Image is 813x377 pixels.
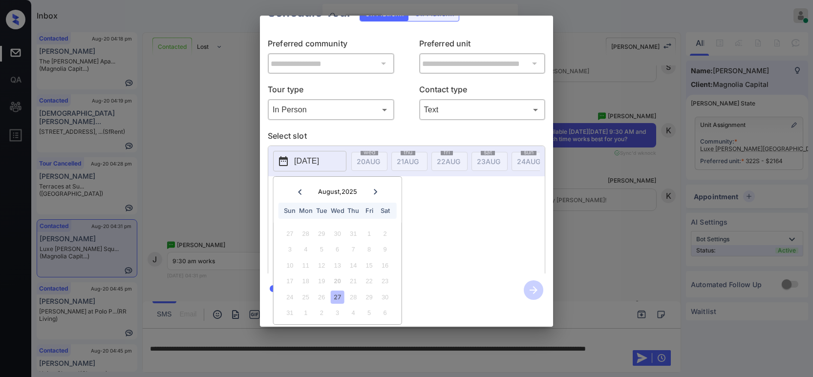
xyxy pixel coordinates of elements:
[283,227,297,240] div: Not available Sunday, July 27th, 2025
[347,243,360,256] div: Not available Thursday, August 7th, 2025
[331,259,344,272] div: Not available Wednesday, August 13th, 2025
[268,84,394,99] p: Tour type
[331,243,344,256] div: Not available Wednesday, August 6th, 2025
[315,259,328,272] div: Not available Tuesday, August 12th, 2025
[363,259,376,272] div: Not available Friday, August 15th, 2025
[331,227,344,240] div: Not available Wednesday, July 30th, 2025
[378,259,391,272] div: Not available Saturday, August 16th, 2025
[419,38,546,53] p: Preferred unit
[347,204,360,217] div: Thu
[347,227,360,240] div: Not available Thursday, July 31st, 2025
[299,204,312,217] div: Mon
[299,227,312,240] div: Not available Monday, July 28th, 2025
[518,277,549,303] button: btn-next
[363,204,376,217] div: Fri
[299,259,312,272] div: Not available Monday, August 11th, 2025
[294,155,319,167] p: [DATE]
[283,204,297,217] div: Sun
[273,151,346,171] button: [DATE]
[363,227,376,240] div: Not available Friday, August 1st, 2025
[283,259,297,272] div: Not available Sunday, August 10th, 2025
[347,259,360,272] div: Not available Thursday, August 14th, 2025
[331,204,344,217] div: Wed
[283,243,297,256] div: Not available Sunday, August 3rd, 2025
[378,227,391,240] div: Not available Saturday, August 2nd, 2025
[378,243,391,256] div: Not available Saturday, August 9th, 2025
[299,243,312,256] div: Not available Monday, August 4th, 2025
[315,204,328,217] div: Tue
[268,130,545,146] p: Select slot
[315,243,328,256] div: Not available Tuesday, August 5th, 2025
[282,176,545,193] p: *Available time slots
[378,204,391,217] div: Sat
[422,102,543,118] div: Text
[363,243,376,256] div: Not available Friday, August 8th, 2025
[315,227,328,240] div: Not available Tuesday, July 29th, 2025
[277,226,398,321] div: month 2025-08
[270,102,392,118] div: In Person
[268,38,394,53] p: Preferred community
[318,188,357,195] div: August , 2025
[419,84,546,99] p: Contact type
